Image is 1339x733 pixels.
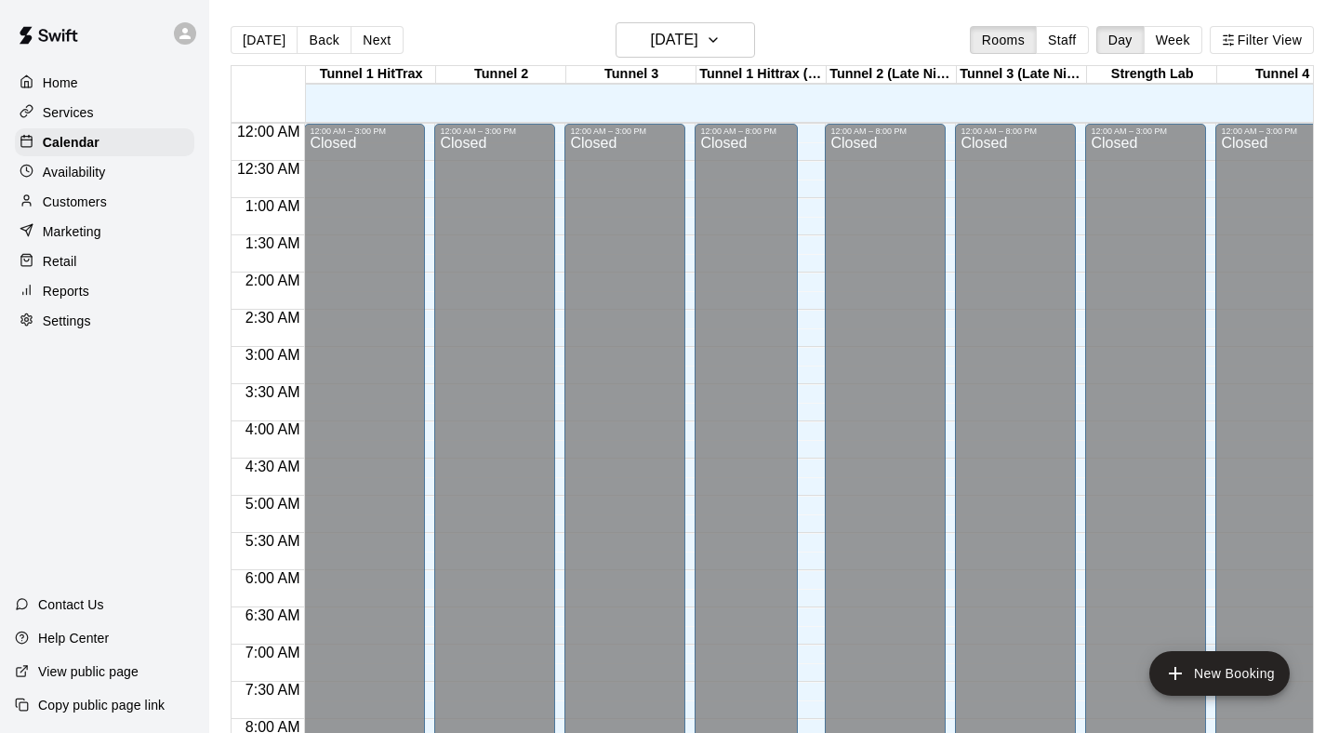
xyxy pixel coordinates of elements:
div: 12:00 AM – 8:00 PM [830,127,940,136]
span: 2:00 AM [241,273,305,288]
div: Tunnel 2 [436,66,566,84]
span: 1:30 AM [241,235,305,251]
p: Settings [43,312,91,330]
span: 5:30 AM [241,533,305,549]
span: 3:00 AM [241,347,305,363]
span: 1:00 AM [241,198,305,214]
span: 7:00 AM [241,645,305,660]
div: 12:00 AM – 3:00 PM [1221,127,1331,136]
p: Retail [43,252,77,271]
p: Help Center [38,629,109,647]
span: 4:00 AM [241,421,305,437]
span: 6:30 AM [241,607,305,623]
div: 12:00 AM – 3:00 PM [1091,127,1200,136]
button: [DATE] [231,26,298,54]
span: 6:00 AM [241,570,305,586]
p: Reports [43,282,89,300]
a: Reports [15,277,194,305]
a: Services [15,99,194,127]
p: Copy public page link [38,696,165,714]
button: add [1149,651,1290,696]
div: 12:00 AM – 3:00 PM [440,127,550,136]
div: Tunnel 1 HitTrax [306,66,436,84]
p: Availability [43,163,106,181]
div: Tunnel 2 (Late Night) [827,66,957,84]
span: 3:30 AM [241,384,305,400]
a: Retail [15,247,194,275]
span: 5:00 AM [241,496,305,512]
span: 12:30 AM [232,161,305,177]
span: 12:00 AM [232,124,305,140]
p: Customers [43,193,107,211]
a: Marketing [15,218,194,246]
div: Tunnel 3 [566,66,696,84]
div: 12:00 AM – 3:00 PM [310,127,419,136]
div: 12:00 AM – 8:00 PM [961,127,1070,136]
button: Next [351,26,403,54]
span: 2:30 AM [241,310,305,326]
p: Contact Us [38,595,104,614]
span: 4:30 AM [241,459,305,474]
p: Services [43,103,94,122]
div: 12:00 AM – 8:00 PM [700,127,792,136]
button: Day [1096,26,1145,54]
a: Home [15,69,194,97]
button: Back [297,26,351,54]
button: Rooms [970,26,1037,54]
a: Calendar [15,128,194,156]
button: Staff [1036,26,1089,54]
span: 7:30 AM [241,682,305,698]
button: Week [1144,26,1202,54]
p: Marketing [43,222,101,241]
a: Customers [15,188,194,216]
p: View public page [38,662,139,681]
a: Settings [15,307,194,335]
button: Filter View [1210,26,1314,54]
div: Tunnel 1 Hittrax (Late Night) [696,66,827,84]
a: Availability [15,158,194,186]
p: Home [43,73,78,92]
h6: [DATE] [651,27,698,53]
button: [DATE] [616,22,755,58]
p: Calendar [43,133,99,152]
div: Strength Lab [1087,66,1217,84]
div: 12:00 AM – 3:00 PM [570,127,680,136]
div: Tunnel 3 (Late Night) [957,66,1087,84]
